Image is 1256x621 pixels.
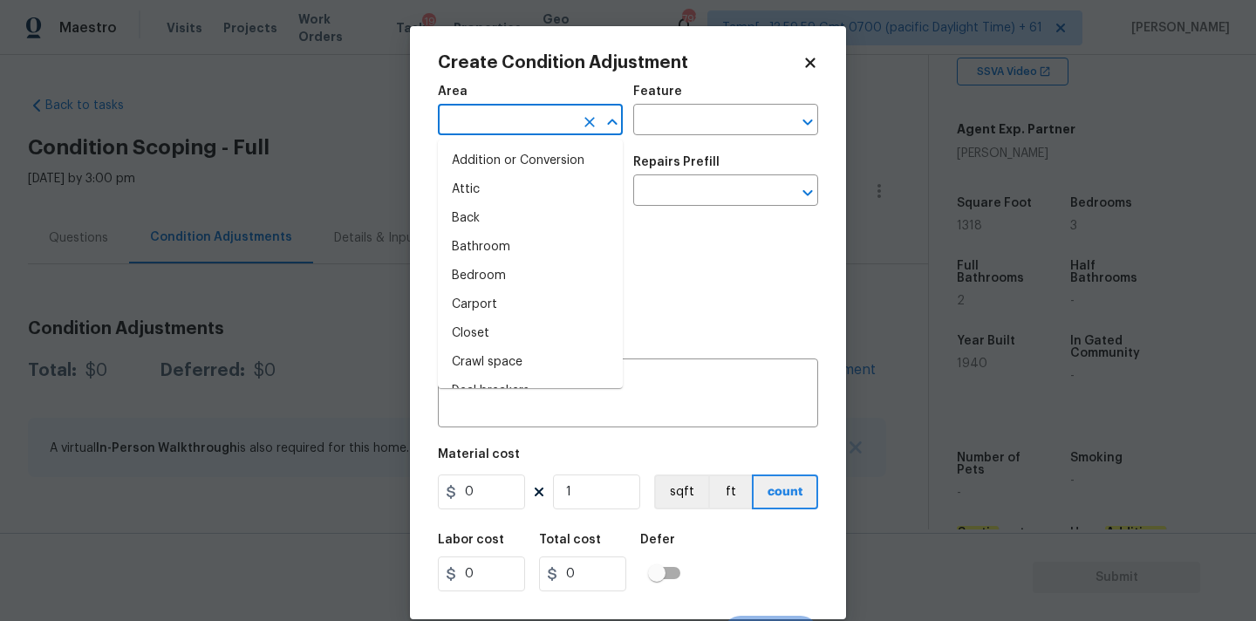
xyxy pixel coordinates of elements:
[438,348,623,377] li: Crawl space
[438,85,468,98] h5: Area
[640,534,675,546] h5: Defer
[708,474,752,509] button: ft
[795,181,820,205] button: Open
[438,290,623,319] li: Carport
[438,147,623,175] li: Addition or Conversion
[633,156,720,168] h5: Repairs Prefill
[438,534,504,546] h5: Labor cost
[752,474,818,509] button: count
[438,448,520,461] h5: Material cost
[438,175,623,204] li: Attic
[795,110,820,134] button: Open
[539,534,601,546] h5: Total cost
[577,110,602,134] button: Clear
[438,233,623,262] li: Bathroom
[633,85,682,98] h5: Feature
[600,110,625,134] button: Close
[654,474,708,509] button: sqft
[438,54,802,72] h2: Create Condition Adjustment
[438,204,623,233] li: Back
[438,377,623,406] li: Deal breakers
[438,262,623,290] li: Bedroom
[438,319,623,348] li: Closet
